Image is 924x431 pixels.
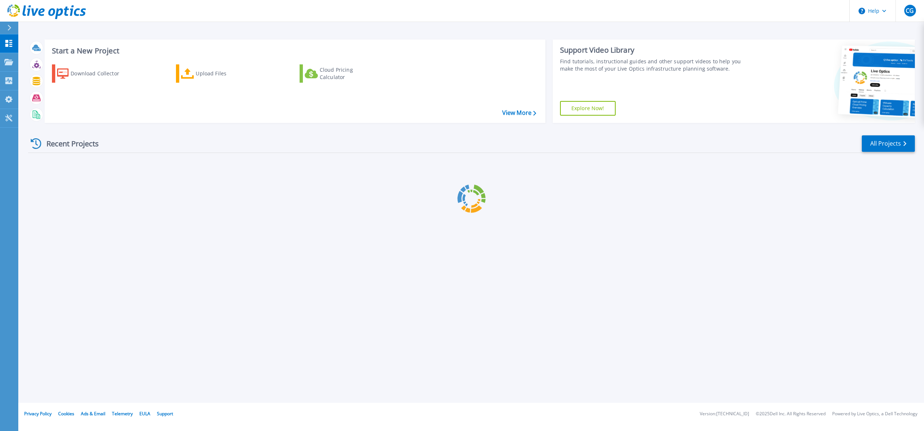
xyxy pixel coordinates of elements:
span: CG [906,8,914,14]
li: © 2025 Dell Inc. All Rights Reserved [756,412,826,416]
li: Version: [TECHNICAL_ID] [700,412,749,416]
a: Download Collector [52,64,134,83]
a: Telemetry [112,411,133,417]
a: Upload Files [176,64,258,83]
div: Support Video Library [560,45,747,55]
a: Privacy Policy [24,411,52,417]
a: Ads & Email [81,411,105,417]
div: Find tutorials, instructional guides and other support videos to help you make the most of your L... [560,58,747,72]
h3: Start a New Project [52,47,536,55]
a: Support [157,411,173,417]
a: EULA [139,411,150,417]
a: Explore Now! [560,101,616,116]
a: All Projects [862,135,915,152]
a: Cookies [58,411,74,417]
li: Powered by Live Optics, a Dell Technology [832,412,917,416]
div: Upload Files [196,66,254,81]
div: Download Collector [71,66,129,81]
div: Recent Projects [28,135,109,153]
a: Cloud Pricing Calculator [300,64,381,83]
a: View More [502,109,536,116]
div: Cloud Pricing Calculator [320,66,378,81]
